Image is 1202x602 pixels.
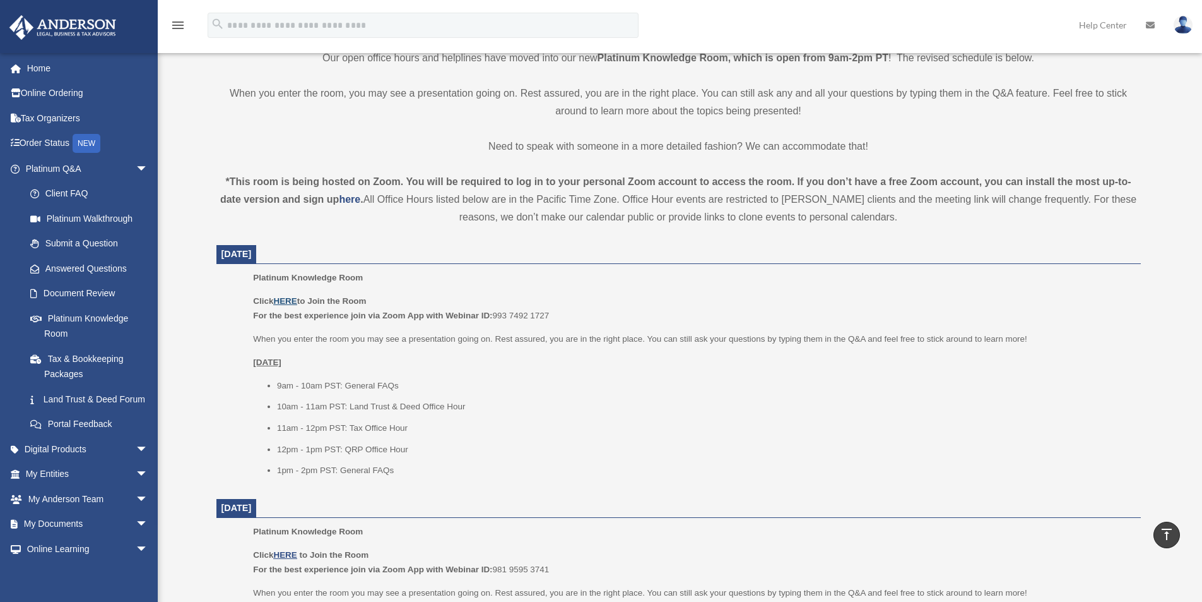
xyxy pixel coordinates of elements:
p: 981 9595 3741 [253,548,1131,577]
a: here [339,194,360,205]
b: to Join the Room [300,550,369,560]
a: Tax Organizers [9,105,167,131]
strong: Platinum Knowledge Room, which is open from 9am-2pm PT [598,52,888,63]
a: Order StatusNEW [9,131,167,157]
span: arrow_drop_down [136,156,161,182]
u: [DATE] [253,358,281,367]
span: arrow_drop_down [136,486,161,512]
div: All Office Hours listed below are in the Pacific Time Zone. Office Hour events are restricted to ... [216,173,1141,226]
p: Need to speak with someone in a more detailed fashion? We can accommodate that! [216,138,1141,155]
a: Submit a Question [18,231,167,256]
a: Tax & Bookkeeping Packages [18,346,167,387]
a: Land Trust & Deed Forum [18,387,167,412]
a: Portal Feedback [18,412,167,437]
span: arrow_drop_down [136,462,161,488]
i: vertical_align_top [1159,527,1174,542]
a: Digital Productsarrow_drop_down [9,436,167,462]
span: Platinum Knowledge Room [253,273,363,282]
span: [DATE] [221,503,252,513]
li: 9am - 10am PST: General FAQs [277,378,1132,394]
p: 993 7492 1727 [253,294,1131,323]
a: HERE [273,296,297,306]
a: menu [170,22,186,33]
b: For the best experience join via Zoom App with Webinar ID: [253,565,492,574]
p: When you enter the room, you may see a presentation going on. Rest assured, you are in the right ... [216,85,1141,120]
span: arrow_drop_down [136,536,161,562]
a: Home [9,56,167,81]
a: Platinum Walkthrough [18,206,167,231]
b: Click [253,550,299,560]
a: Document Review [18,281,167,306]
li: 11am - 12pm PST: Tax Office Hour [277,421,1132,436]
i: menu [170,18,186,33]
li: 1pm - 2pm PST: General FAQs [277,463,1132,478]
span: [DATE] [221,249,252,259]
a: HERE [273,550,297,560]
a: Client FAQ [18,181,167,207]
li: 10am - 11am PST: Land Trust & Deed Office Hour [277,399,1132,414]
b: For the best experience join via Zoom App with Webinar ID: [253,311,492,320]
i: search [211,17,225,31]
img: User Pic [1174,16,1193,34]
a: Platinum Knowledge Room [18,306,161,346]
img: Anderson Advisors Platinum Portal [6,15,120,40]
strong: . [360,194,363,205]
span: arrow_drop_down [136,512,161,538]
a: My Anderson Teamarrow_drop_down [9,486,167,512]
a: My Entitiesarrow_drop_down [9,462,167,487]
p: When you enter the room you may see a presentation going on. Rest assured, you are in the right p... [253,586,1131,601]
a: Online Learningarrow_drop_down [9,536,167,562]
span: arrow_drop_down [136,436,161,462]
a: Answered Questions [18,256,167,281]
a: vertical_align_top [1153,522,1180,548]
li: 12pm - 1pm PST: QRP Office Hour [277,442,1132,457]
b: Click to Join the Room [253,296,366,306]
span: Platinum Knowledge Room [253,527,363,536]
strong: *This room is being hosted on Zoom. You will be required to log in to your personal Zoom account ... [220,176,1131,205]
a: My Documentsarrow_drop_down [9,512,167,537]
a: Platinum Q&Aarrow_drop_down [9,156,167,181]
a: Online Ordering [9,81,167,106]
p: Our open office hours and helplines have moved into our new ! The revised schedule is below. [216,49,1141,67]
div: NEW [73,134,100,153]
p: When you enter the room you may see a presentation going on. Rest assured, you are in the right p... [253,332,1131,347]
